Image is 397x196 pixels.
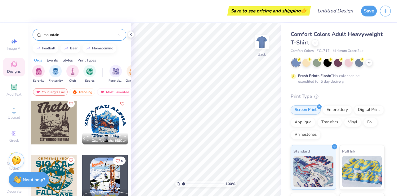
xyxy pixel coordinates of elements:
[69,79,76,83] span: Club
[342,156,382,187] img: Puff Ink
[63,57,73,63] div: Styles
[33,88,68,96] div: Your Org's Fav
[291,48,314,54] span: Comfort Colors
[49,79,63,83] span: Fraternity
[7,92,21,97] span: Add Text
[291,105,321,115] div: Screen Print
[100,90,105,94] img: most_fav.gif
[344,118,361,127] div: Vinyl
[258,52,266,57] div: Back
[363,118,378,127] div: Foil
[92,190,108,195] span: Will Major
[92,134,118,138] span: [PERSON_NAME]
[129,68,136,75] img: Game Day Image
[293,156,333,187] img: Standard
[112,68,119,75] img: Parent's Weekend Image
[33,44,58,53] button: football
[49,65,63,83] button: filter button
[83,44,116,53] button: homecoming
[66,65,79,83] button: filter button
[333,48,364,54] span: Minimum Order: 24 +
[109,65,123,83] button: filter button
[32,65,45,83] div: filter for Sorority
[32,65,45,83] button: filter button
[97,88,132,96] div: Most Favorited
[121,159,123,162] span: 5
[342,148,355,154] span: Puff Ink
[291,93,385,100] div: Print Type
[9,138,19,143] span: Greek
[229,6,309,16] div: Save to see pricing and shipping
[317,48,330,54] span: # C1717
[85,79,95,83] span: Sports
[8,115,20,120] span: Upload
[69,88,95,96] div: Trending
[78,57,96,63] div: Print Types
[126,65,140,83] div: filter for Game Day
[67,157,75,164] button: Like
[225,181,235,187] span: 100 %
[70,47,78,50] div: bear
[52,68,59,75] img: Fraternity Image
[35,68,42,75] img: Sorority Image
[256,36,268,48] img: Back
[298,73,331,78] strong: Fresh Prints Flash:
[67,100,75,107] button: Like
[126,79,140,83] span: Game Day
[34,57,42,63] div: Orgs
[298,73,374,84] div: This color can be expedited for 5 day delivery.
[7,69,21,74] span: Designs
[301,7,307,14] span: 👉
[312,5,358,17] input: Untitled Design
[354,105,384,115] div: Digital Print
[86,47,91,50] img: trend_line.gif
[323,105,352,115] div: Embroidery
[109,65,123,83] div: filter for Parent's Weekend
[109,79,123,83] span: Parent's Weekend
[92,47,114,50] div: homecoming
[36,90,41,94] img: most_fav.gif
[361,6,377,16] button: Save
[72,90,77,94] img: trending.gif
[291,118,315,127] div: Applique
[36,47,41,50] img: trend_line.gif
[92,139,126,143] span: Zeta Tau Alpha, [GEOGRAPHIC_DATA][US_STATE]
[126,65,140,83] button: filter button
[317,118,342,127] div: Transfers
[60,44,80,53] button: bear
[42,47,56,50] div: football
[7,46,21,51] span: Image AI
[49,65,63,83] div: filter for Fraternity
[47,57,58,63] div: Events
[83,65,96,83] button: filter button
[33,79,44,83] span: Sorority
[86,68,93,75] img: Sports Image
[7,189,21,194] span: Decorate
[293,148,310,154] span: Standard
[291,130,321,139] div: Rhinestones
[64,47,69,50] img: trend_line.gif
[291,30,383,46] span: Comfort Colors Adult Heavyweight T-Shirt
[113,157,126,165] button: Like
[43,32,118,38] input: Try "Alpha"
[83,65,96,83] div: filter for Sports
[66,65,79,83] div: filter for Club
[23,177,45,183] strong: Need help?
[118,100,126,107] button: Like
[69,68,76,75] img: Club Image
[3,161,25,171] span: Clipart & logos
